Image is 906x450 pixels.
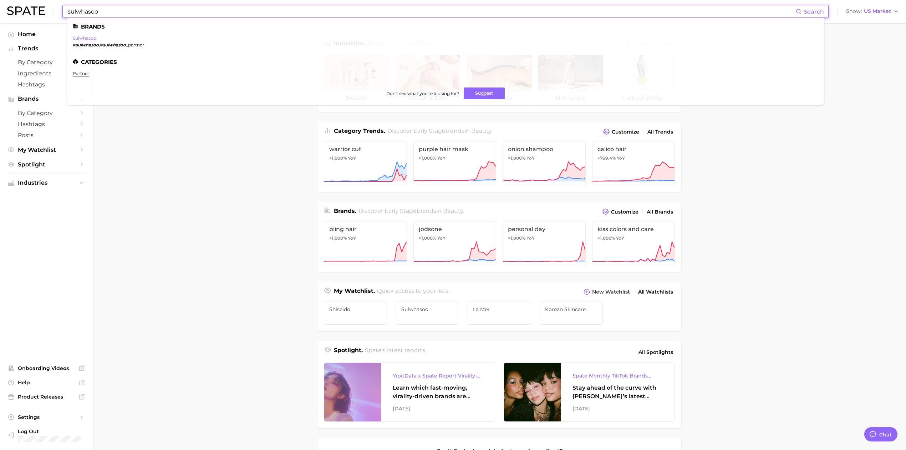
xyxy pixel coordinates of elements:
span: Settings [18,414,75,420]
img: SPATE [7,6,45,15]
a: partner [73,71,89,76]
span: Brands [18,96,75,102]
a: sulwhasoo [73,35,96,41]
a: All Watchlists [636,287,675,297]
li: Categories [73,59,818,65]
div: [DATE] [572,404,663,413]
span: Brands . [334,207,356,214]
span: YoY [348,235,356,241]
div: Learn which fast-moving, virality-driven brands are leading the pack, the risks of viral growth, ... [393,384,483,401]
span: Posts [18,132,75,139]
span: YoY [437,235,446,241]
em: sulwhasoo [103,42,126,47]
h1: Spotlight. [334,346,363,358]
span: >1,000% [419,235,436,241]
em: sulwhasoo [76,42,99,47]
h2: Spate's latest reports. [365,346,426,358]
span: All Spotlights [638,348,673,356]
span: YoY [348,155,356,161]
span: calico hair [597,146,670,152]
a: Spotlight [6,159,87,170]
span: purple hair mask [419,146,491,152]
button: Suggest [464,87,505,99]
a: Sulwhasoo [396,301,459,325]
span: All Brands [647,209,673,215]
a: kiss colors and care>1,000% YoY [592,221,675,265]
span: personal day [508,226,580,232]
span: +769.4% [597,155,616,161]
span: Help [18,379,75,386]
span: YoY [617,155,625,161]
button: New Watchlist [582,287,632,297]
a: Hashtags [6,119,87,130]
span: Sulwhasoo [401,306,454,312]
span: Korean Skincare [545,306,598,312]
a: Onboarding Videos [6,363,87,374]
span: jodsone [419,226,491,232]
span: # [100,42,103,47]
span: by Category [18,59,75,66]
span: Home [18,31,75,37]
span: Show [846,9,862,13]
a: Settings [6,412,87,422]
span: New Watchlist [592,289,630,295]
span: Industries [18,180,75,186]
span: >1,000% [508,155,525,161]
span: Hashtags [18,121,75,127]
span: bling hair [329,226,402,232]
span: Ingredients [18,70,75,77]
a: jodsone>1,000% YoY [413,221,497,265]
span: _partner [126,42,144,47]
button: Customize [601,207,640,217]
span: YoY [616,235,624,241]
span: All Trends [647,129,673,135]
a: Posts [6,130,87,141]
span: >1,000% [597,235,615,241]
a: personal day>1,000% YoY [503,221,586,265]
a: All Spotlights [637,346,675,358]
h2: Quick access to your lists. [377,287,449,297]
a: Help [6,377,87,388]
span: beauty [471,127,491,134]
span: All Watchlists [638,289,673,295]
span: My Watchlist [18,146,75,153]
a: onion shampoo>1,000% YoY [503,141,586,185]
a: YipitData x Spate Report Virality-Driven Brands Are Taking a Slice of the Beauty PieLearn which f... [324,362,495,422]
div: YipitData x Spate Report Virality-Driven Brands Are Taking a Slice of the Beauty Pie [393,371,483,380]
button: ShowUS Market [844,7,901,16]
span: Spotlight [18,161,75,168]
span: >1,000% [508,235,525,241]
h1: My Watchlist. [334,287,375,297]
span: YoY [437,155,446,161]
span: La Mer [473,306,526,312]
a: Ingredients [6,68,87,79]
a: by Category [6,107,87,119]
button: Industries [6,177,87,188]
button: Trends [6,43,87,54]
a: La Mer [468,301,531,325]
a: Log out. Currently logged in with e-mail jazmine_gonzalez@us.amorepacific.com. [6,426,87,444]
span: Don't see what you're looking for? [386,91,459,96]
span: Discover Early Stage brands in . [358,207,464,214]
span: Category Trends . [334,127,385,134]
span: YoY [526,155,535,161]
span: kiss colors and care [597,226,670,232]
a: Korean Skincare [540,301,603,325]
a: Shiseido [324,301,387,325]
span: Customize [611,209,638,215]
a: bling hair>1,000% YoY [324,221,407,265]
span: Log Out [18,428,119,435]
a: purple hair mask>1,000% YoY [413,141,497,185]
span: Product Releases [18,394,75,400]
span: beauty [443,207,463,214]
span: by Category [18,110,75,116]
span: Customize [612,129,639,135]
div: Spate Monthly TikTok Brands Tracker [572,371,663,380]
a: calico hair+769.4% YoY [592,141,675,185]
input: Search here for a brand, industry, or ingredient [67,5,796,17]
a: warrior cut>1,000% YoY [324,141,407,185]
span: >1,000% [419,155,436,161]
a: by Category [6,57,87,68]
a: Spate Monthly TikTok Brands TrackerStay ahead of the curve with [PERSON_NAME]’s latest monthly tr... [504,362,675,422]
span: Shiseido [329,306,382,312]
